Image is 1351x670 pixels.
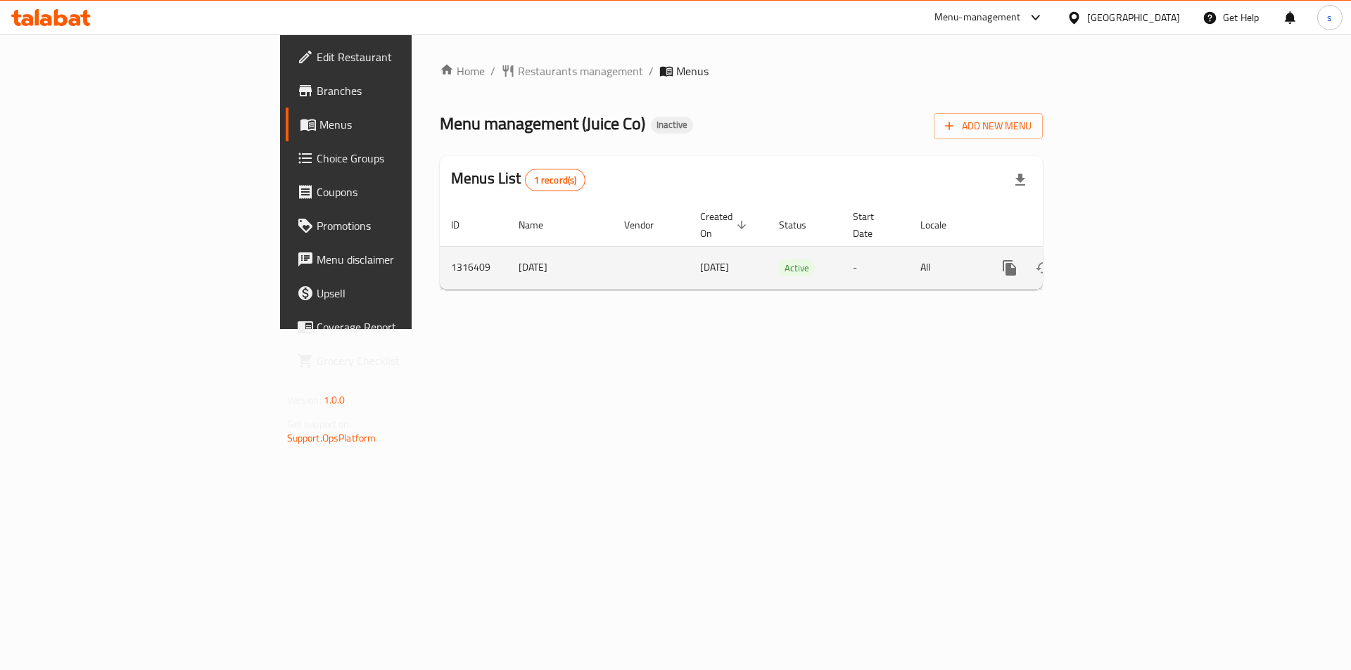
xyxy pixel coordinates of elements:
[651,117,693,134] div: Inactive
[286,40,506,74] a: Edit Restaurant
[945,117,1032,135] span: Add New Menu
[700,258,729,276] span: [DATE]
[1327,10,1332,25] span: s
[286,175,506,209] a: Coupons
[317,217,495,234] span: Promotions
[1087,10,1180,25] div: [GEOGRAPHIC_DATA]
[287,391,322,409] span: Version:
[440,63,1043,79] nav: breadcrumb
[287,415,352,433] span: Get support on:
[440,204,1139,290] table: enhanced table
[317,49,495,65] span: Edit Restaurant
[651,119,693,131] span: Inactive
[286,108,506,141] a: Menus
[317,82,495,99] span: Branches
[920,217,965,233] span: Locale
[286,74,506,108] a: Branches
[440,108,645,139] span: Menu management ( Juice Co )
[286,209,506,243] a: Promotions
[317,352,495,369] span: Grocery Checklist
[286,344,506,378] a: Grocery Checklist
[451,168,585,191] h2: Menus List
[934,113,1043,139] button: Add New Menu
[519,217,562,233] span: Name
[451,217,478,233] span: ID
[286,310,506,344] a: Coverage Report
[317,150,495,167] span: Choice Groups
[501,63,643,79] a: Restaurants management
[842,246,909,289] td: -
[507,246,613,289] td: [DATE]
[676,63,709,79] span: Menus
[649,63,654,79] li: /
[317,318,495,335] span: Coverage Report
[324,391,345,409] span: 1.0.0
[286,243,506,276] a: Menu disclaimer
[779,260,815,276] span: Active
[526,174,585,187] span: 1 record(s)
[934,9,1021,26] div: Menu-management
[317,251,495,268] span: Menu disclaimer
[286,276,506,310] a: Upsell
[1003,163,1037,197] div: Export file
[317,183,495,200] span: Coupons
[853,208,892,242] span: Start Date
[287,429,376,447] a: Support.OpsPlatform
[319,116,495,133] span: Menus
[525,169,586,191] div: Total records count
[700,208,751,242] span: Created On
[624,217,672,233] span: Vendor
[518,63,643,79] span: Restaurants management
[982,204,1139,247] th: Actions
[909,246,982,289] td: All
[317,285,495,302] span: Upsell
[286,141,506,175] a: Choice Groups
[993,251,1027,285] button: more
[779,217,825,233] span: Status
